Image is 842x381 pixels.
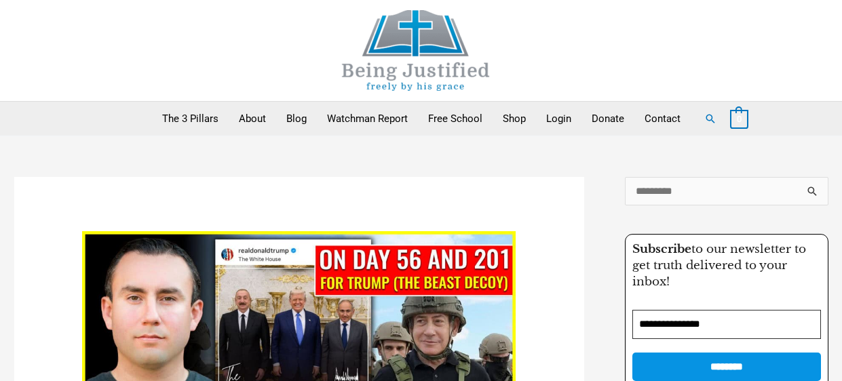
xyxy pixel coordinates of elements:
a: Free School [418,102,493,136]
a: Watchman Report [317,102,418,136]
a: Blog [276,102,317,136]
nav: Primary Site Navigation [152,102,691,136]
strong: Subscribe [632,242,691,256]
a: Shop [493,102,536,136]
a: Login [536,102,581,136]
a: Donate [581,102,634,136]
a: About [229,102,276,136]
span: to our newsletter to get truth delivered to your inbox! [632,242,806,289]
a: The 3 Pillars [152,102,229,136]
img: Being Justified [314,10,518,91]
input: Email Address * [632,310,821,339]
a: Contact [634,102,691,136]
a: Search button [704,113,716,125]
span: 0 [737,114,742,124]
a: View Shopping Cart, empty [730,113,748,125]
